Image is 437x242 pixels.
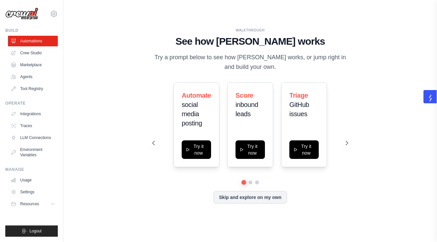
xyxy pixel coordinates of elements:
[236,92,253,99] span: Score
[29,228,42,234] span: Logout
[152,28,348,33] div: WALKTHROUGH
[8,187,58,197] a: Settings
[8,121,58,131] a: Traces
[5,225,58,237] button: Logout
[8,132,58,143] a: LLM Connections
[5,101,58,106] div: Operate
[236,140,265,159] button: Try it now
[182,140,211,159] button: Try it now
[8,48,58,58] a: Crew Studio
[8,175,58,185] a: Usage
[182,92,211,99] span: Automate
[8,72,58,82] a: Agents
[213,191,287,204] button: Skip and explore on my own
[5,167,58,172] div: Manage
[289,101,309,118] span: GitHub issues
[20,201,39,207] span: Resources
[5,28,58,33] div: Build
[152,53,348,72] p: Try a prompt below to see how [PERSON_NAME] works, or jump right in and build your own.
[8,109,58,119] a: Integrations
[8,199,58,209] button: Resources
[8,144,58,160] a: Environment Variables
[428,94,433,102] img: salesgear logo
[289,92,308,99] span: Triage
[289,140,319,159] button: Try it now
[182,101,202,127] span: social media posting
[5,8,38,20] img: Logo
[8,60,58,70] a: Marketplace
[8,83,58,94] a: Tool Registry
[152,35,348,47] h1: See how [PERSON_NAME] works
[236,101,258,118] span: inbound leads
[8,36,58,46] a: Automations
